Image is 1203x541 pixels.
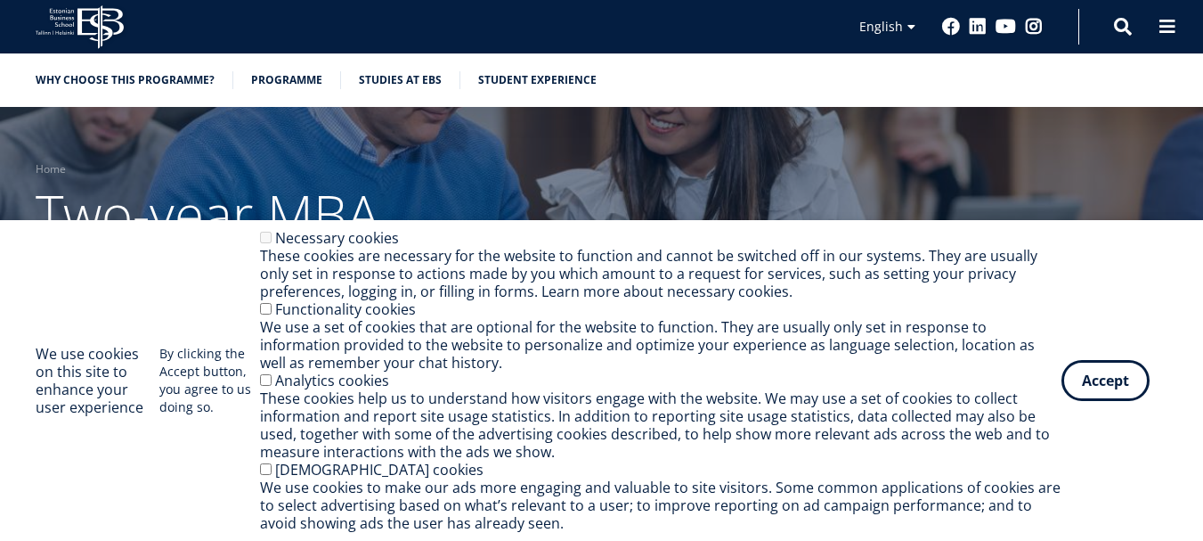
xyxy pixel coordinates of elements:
[478,71,597,89] a: Student experience
[275,299,416,319] label: Functionality cookies
[36,160,66,178] a: Home
[969,18,987,36] a: Linkedin
[1025,18,1043,36] a: Instagram
[159,345,260,416] p: By clicking the Accept button, you agree to us doing so.
[36,71,215,89] a: Why choose this programme?
[260,318,1061,372] div: We use a set of cookies that are optional for the website to function. They are usually only set ...
[275,460,484,480] label: [DEMOGRAPHIC_DATA] cookies
[942,18,960,36] a: Facebook
[36,345,159,416] h2: We use cookies on this site to enhance your user experience
[260,247,1061,300] div: These cookies are necessary for the website to function and cannot be switched off in our systems...
[275,228,399,248] label: Necessary cookies
[260,479,1061,532] div: We use cookies to make our ads more engaging and valuable to site visitors. Some common applicati...
[996,18,1016,36] a: Youtube
[260,389,1061,461] div: These cookies help us to understand how visitors engage with the website. We may use a set of coo...
[359,71,442,89] a: Studies at EBS
[275,371,389,390] label: Analytics cookies
[36,177,379,250] span: Two-year MBA
[251,71,322,89] a: Programme
[1061,360,1150,401] button: Accept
